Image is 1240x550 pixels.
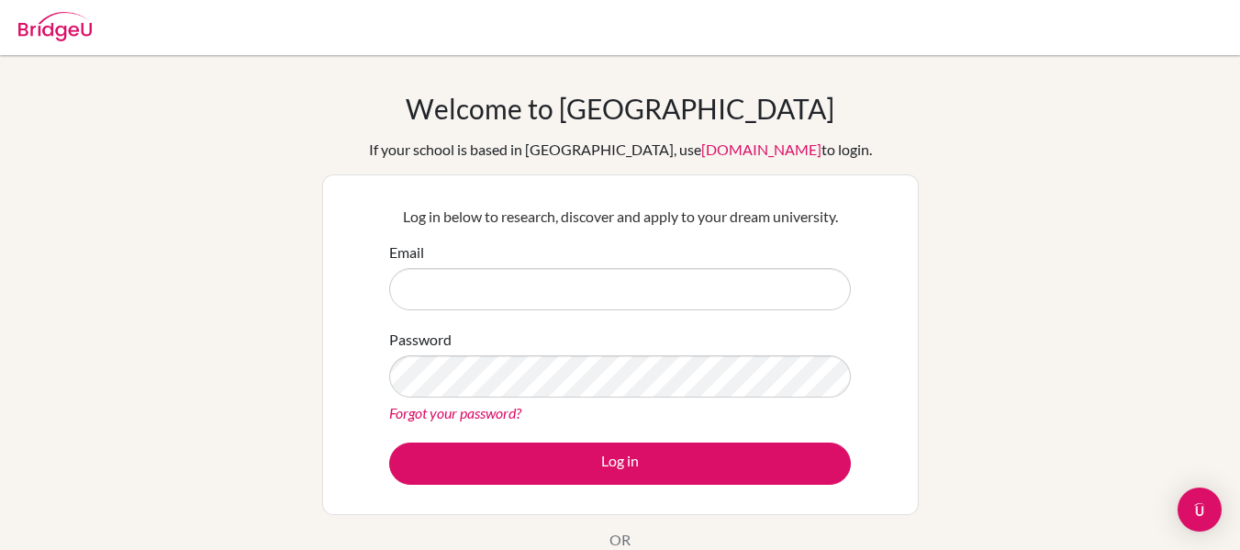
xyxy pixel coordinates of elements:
[369,139,872,161] div: If your school is based in [GEOGRAPHIC_DATA], use to login.
[406,92,834,125] h1: Welcome to [GEOGRAPHIC_DATA]
[389,329,452,351] label: Password
[389,241,424,264] label: Email
[389,443,851,485] button: Log in
[701,140,821,158] a: [DOMAIN_NAME]
[389,206,851,228] p: Log in below to research, discover and apply to your dream university.
[389,404,521,421] a: Forgot your password?
[1178,488,1222,532] div: Open Intercom Messenger
[18,12,92,41] img: Bridge-U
